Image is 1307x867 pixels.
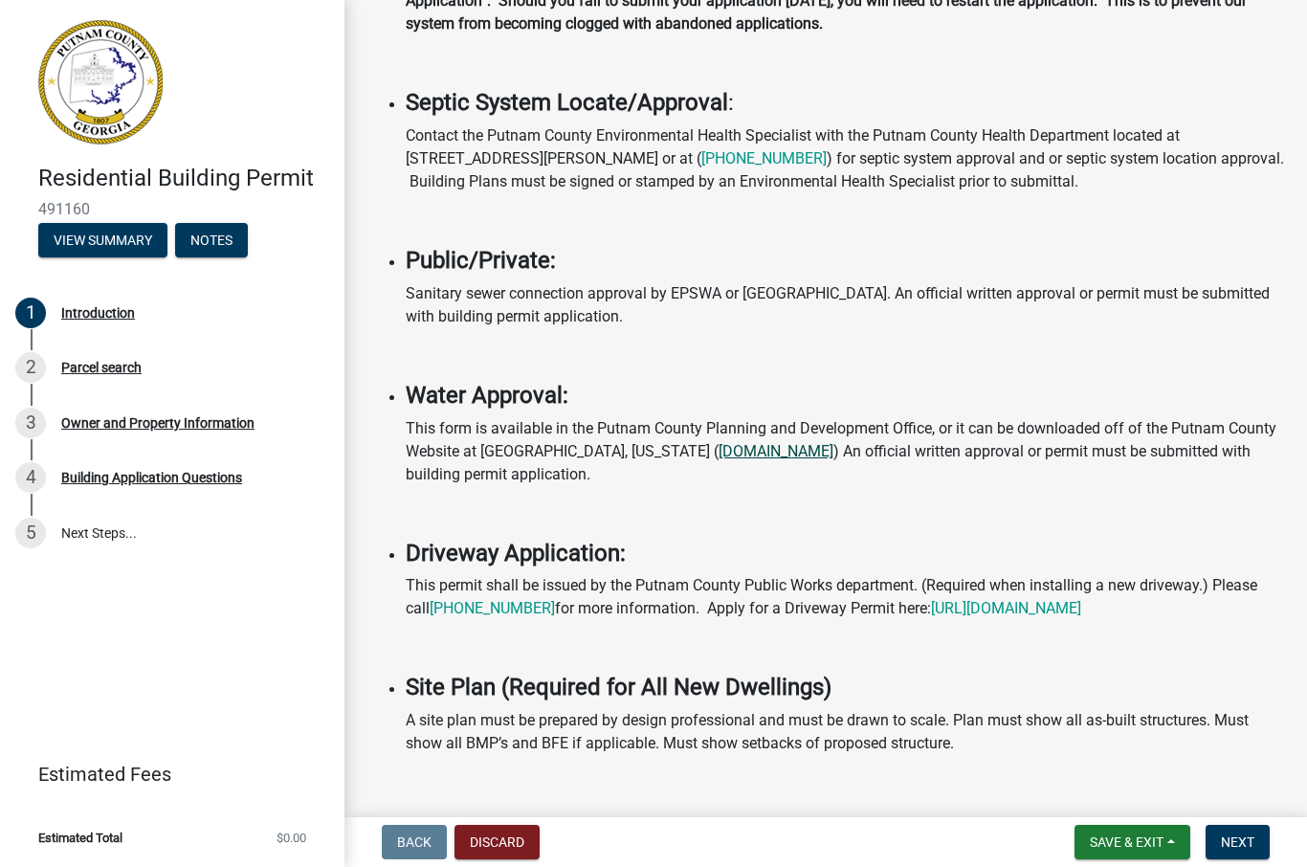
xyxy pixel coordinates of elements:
[61,361,142,374] div: Parcel search
[277,832,306,844] span: $0.00
[1090,834,1163,850] span: Save & Exit
[406,709,1284,755] p: A site plan must be prepared by design professional and must be drawn to scale. Plan must show al...
[430,599,555,617] a: [PHONE_NUMBER]
[454,825,540,859] button: Discard
[406,124,1284,193] p: Contact the Putnam County Environmental Health Specialist with the Putnam County Health Departmen...
[406,674,831,700] strong: Site Plan (Required for All New Dwellings)
[15,408,46,438] div: 3
[719,442,833,460] a: [DOMAIN_NAME]
[406,382,568,409] strong: Water Approval:
[1221,834,1254,850] span: Next
[1206,825,1270,859] button: Next
[931,599,1081,617] a: [URL][DOMAIN_NAME]
[397,834,432,850] span: Back
[61,471,242,484] div: Building Application Questions
[15,755,314,793] a: Estimated Fees
[382,825,447,859] button: Back
[406,89,1284,117] h4: :
[175,233,248,249] wm-modal-confirm: Notes
[701,149,827,167] a: [PHONE_NUMBER]
[406,574,1284,620] p: This permit shall be issued by the Putnam County Public Works department. (Required when installi...
[406,417,1284,486] p: This form is available in the Putnam County Planning and Development Office, or it can be downloa...
[1074,825,1190,859] button: Save & Exit
[38,223,167,257] button: View Summary
[38,832,122,844] span: Estimated Total
[406,89,728,116] strong: Septic System Locate/Approval
[61,306,135,320] div: Introduction
[38,165,329,192] h4: Residential Building Permit
[15,352,46,383] div: 2
[406,540,626,567] strong: Driveway Application:
[15,518,46,548] div: 5
[406,809,658,835] strong: Land Disturbance Permit
[175,223,248,257] button: Notes
[38,233,167,249] wm-modal-confirm: Summary
[38,20,163,144] img: Putnam County, Georgia
[406,247,556,274] strong: Public/Private:
[15,298,46,328] div: 1
[15,462,46,493] div: 4
[61,416,255,430] div: Owner and Property Information
[406,282,1284,328] p: Sanitary sewer connection approval by EPSWA or [GEOGRAPHIC_DATA]. An official written approval or...
[406,809,1284,836] h4: :
[38,200,306,218] span: 491160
